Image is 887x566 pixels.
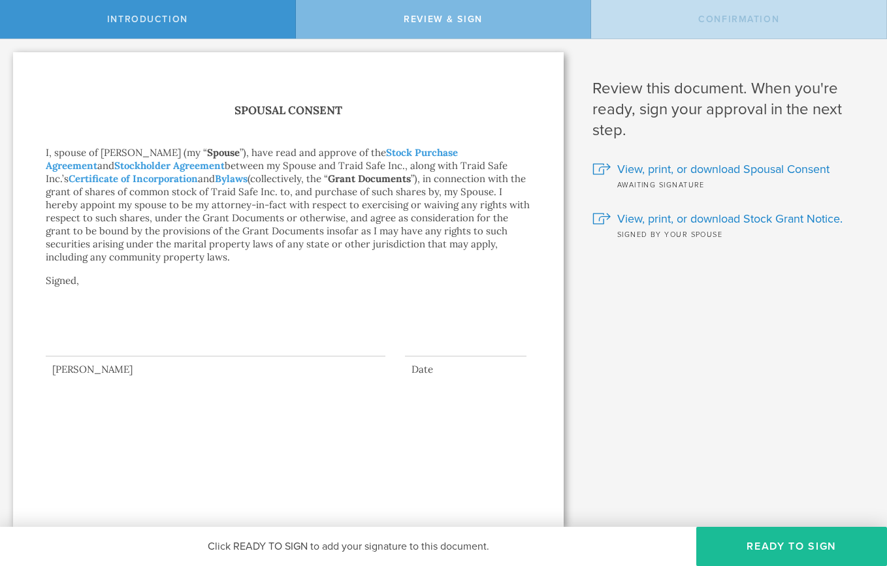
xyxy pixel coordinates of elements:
h1: Review this document. When you're ready, sign your approval in the next step. [592,78,867,141]
span: Click READY TO SIGN to add your signature to this document. [208,540,489,553]
p: I, spouse of [PERSON_NAME] (my “ ”), have read and approve of the and between my Spouse and Traid... [46,146,531,264]
a: Stockholder Agreement [114,159,225,172]
a: Bylaws [215,172,248,185]
a: Certificate of Incorporation [69,172,198,185]
h1: Spousal Consent [46,101,531,120]
div: Date [405,363,526,376]
span: Review & Sign [404,14,483,25]
span: View, print, or download Stock Grant Notice. [617,210,843,227]
strong: Spouse [207,146,240,159]
button: Ready to Sign [696,527,887,566]
div: [PERSON_NAME] [46,363,385,376]
p: Signed, [46,274,531,313]
strong: Grant Documents [328,172,411,185]
span: Confirmation [698,14,779,25]
div: Signed by your spouse [592,227,867,240]
a: Stock Purchase Agreement [46,146,458,172]
div: Awaiting signature [592,178,867,191]
span: View, print, or download Spousal Consent [617,161,830,178]
span: Introduction [107,14,188,25]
